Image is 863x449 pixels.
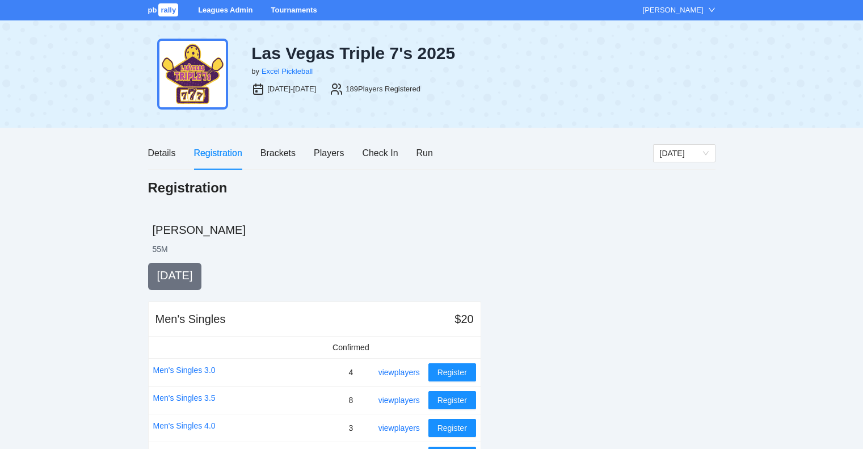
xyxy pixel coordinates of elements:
h1: Registration [148,179,228,197]
button: Register [428,419,476,437]
td: 8 [328,386,374,414]
a: Excel Pickleball [262,67,313,75]
div: Players [314,146,344,160]
div: [DATE]-[DATE] [267,83,316,95]
div: $20 [454,311,473,327]
li: 55 M [153,244,168,255]
span: Register [437,394,467,406]
span: pb [148,6,157,14]
div: Details [148,146,176,160]
div: 189 Players Registered [346,83,420,95]
div: Las Vegas Triple 7's 2025 [251,43,517,64]
div: Men's Singles [155,311,226,327]
span: Register [437,422,467,434]
a: view players [378,423,420,433]
span: Register [437,366,467,379]
a: Men's Singles 3.0 [153,364,216,376]
a: Leagues Admin [198,6,252,14]
a: Men's Singles 4.0 [153,419,216,432]
td: 3 [328,414,374,442]
span: Friday [660,145,709,162]
div: Brackets [260,146,296,160]
span: rally [158,3,178,16]
button: Register [428,391,476,409]
div: Run [416,146,433,160]
div: Check In [362,146,398,160]
span: [DATE] [157,269,193,282]
a: view players [378,396,420,405]
td: Confirmed [328,337,374,359]
a: Men's Singles 3.5 [153,392,216,404]
div: Registration [193,146,242,160]
img: tiple-sevens-24.png [157,39,228,110]
div: [PERSON_NAME] [643,5,704,16]
div: by [251,66,259,77]
a: view players [378,368,420,377]
a: pbrally [148,6,180,14]
a: Tournaments [271,6,317,14]
button: Register [428,363,476,381]
td: 4 [328,358,374,386]
span: down [708,6,715,14]
h2: [PERSON_NAME] [153,222,715,238]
